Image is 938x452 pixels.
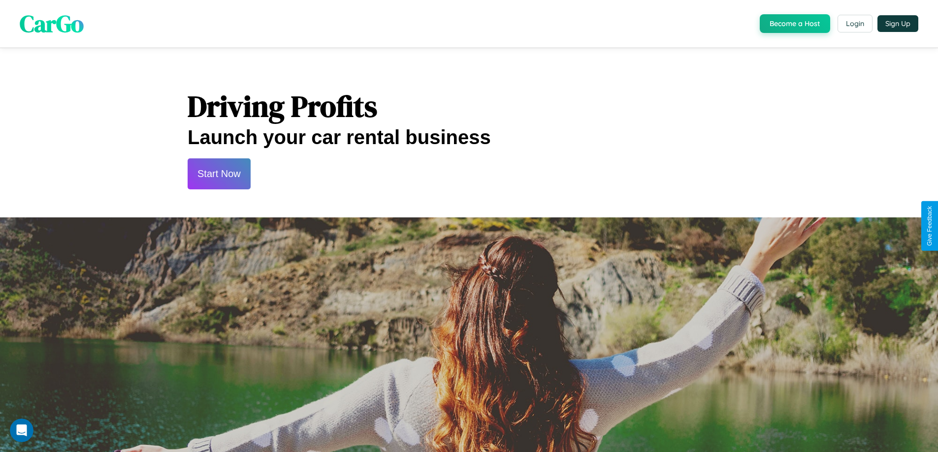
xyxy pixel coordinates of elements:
button: Login [838,15,873,32]
h2: Launch your car rental business [188,126,750,149]
button: Start Now [188,158,251,189]
iframe: Intercom live chat [10,419,33,442]
div: Give Feedback [926,206,933,246]
button: Sign Up [877,15,918,32]
h1: Driving Profits [188,86,750,126]
span: CarGo [20,7,84,40]
button: Become a Host [760,14,830,33]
